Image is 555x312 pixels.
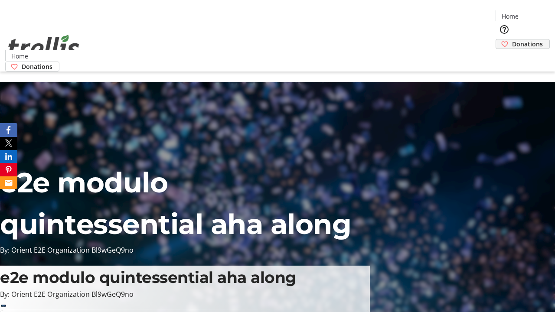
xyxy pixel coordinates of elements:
span: Donations [512,39,543,49]
a: Donations [496,39,550,49]
button: Help [496,21,513,38]
img: Orient E2E Organization Bl9wGeQ9no's Logo [5,25,82,68]
a: Home [6,52,33,61]
a: Donations [5,62,59,71]
button: Cart [496,49,513,66]
span: Home [502,12,519,21]
span: Home [11,52,28,61]
span: Donations [22,62,52,71]
a: Home [496,12,524,21]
